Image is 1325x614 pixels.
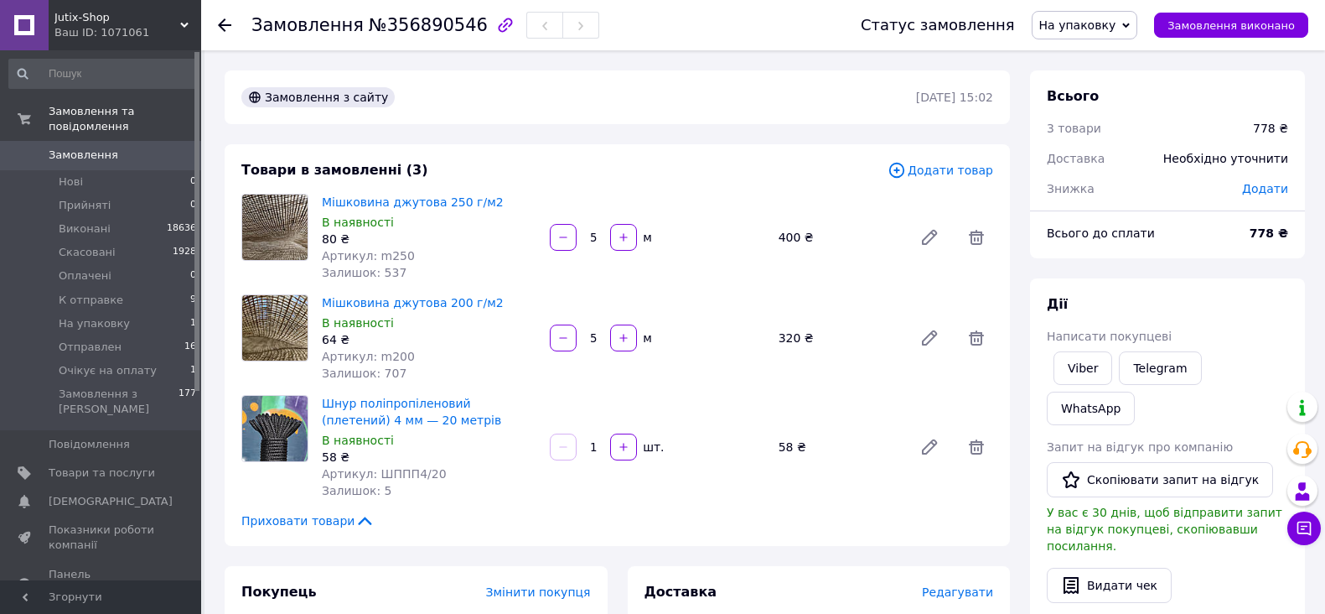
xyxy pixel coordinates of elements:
div: Необхідно уточнити [1153,140,1298,177]
span: Всього [1047,88,1099,104]
span: Запит на відгук про компанію [1047,440,1233,454]
span: Оплачені [59,268,111,284]
span: Всього до сплати [1047,226,1155,240]
span: В наявності [322,216,394,229]
span: Додати товар [888,161,993,180]
img: Мішковина джутова 200 г/м2 [242,295,308,361]
div: 64 ₴ [322,331,536,348]
span: Очікує на оплату [59,363,157,378]
span: Скасовані [59,245,116,260]
a: Редагувати [913,321,946,355]
span: Повідомлення [49,437,130,452]
div: 58 ₴ [322,449,536,466]
button: Скопіювати запит на відгук [1047,462,1273,497]
a: Мішковина джутова 250 г/м2 [322,195,504,209]
div: 778 ₴ [1253,120,1288,137]
time: [DATE] 15:02 [916,91,993,104]
button: Замовлення виконано [1154,13,1308,38]
span: Замовлення [49,148,118,163]
span: Редагувати [922,585,993,599]
a: Шнур поліпропіленовий (плетений) 4 мм — 20 метрів [322,397,501,427]
b: 778 ₴ [1250,226,1288,240]
div: Повернутися назад [218,17,231,34]
span: 16 [184,340,196,355]
span: Замовлення [251,15,364,35]
span: Доставка [644,584,717,600]
span: Написати покупцеві [1047,330,1172,343]
span: В наявності [322,316,394,330]
span: Знижка [1047,182,1095,195]
span: 18636 [167,221,196,237]
img: Мішковина джутова 250 г/м2 [242,195,308,260]
span: Артикул: ШППП4/20 [322,467,447,481]
span: Видалити [960,221,993,254]
a: WhatsApp [1047,392,1135,425]
span: Видалити [960,430,993,464]
span: Отправлен [59,340,122,355]
span: На упаковку [59,316,130,331]
span: 0 [190,174,196,190]
span: Замовлення з [PERSON_NAME] [59,387,179,417]
span: Залишок: 5 [322,484,392,497]
div: Ваш ID: 1071061 [54,25,201,40]
button: Чат з покупцем [1287,512,1321,545]
button: Видати чек [1047,568,1172,603]
span: Показники роботи компанії [49,523,155,553]
span: Покупець [241,584,317,600]
span: У вас є 30 днів, щоб відправити запит на відгук покупцеві, скопіювавши посилання. [1047,506,1282,553]
span: [DEMOGRAPHIC_DATA] [49,494,173,509]
span: Доставка [1047,152,1105,165]
span: Замовлення та повідомлення [49,104,201,134]
span: Панель управління [49,567,155,597]
span: Товари в замовленні (3) [241,162,428,178]
div: м [639,330,653,346]
span: Дії [1047,296,1068,312]
span: Видалити [960,321,993,355]
span: На упаковку [1039,18,1116,32]
div: м [639,229,653,246]
a: Мішковина джутова 200 г/м2 [322,296,504,310]
div: 400 ₴ [772,226,906,249]
a: Viber [1053,351,1112,385]
input: Пошук [8,59,198,89]
span: Прийняті [59,198,111,213]
span: 3 товари [1047,122,1101,135]
div: 320 ₴ [772,326,906,350]
span: Товари та послуги [49,466,155,481]
span: Змінити покупця [486,585,591,599]
span: Замовлення виконано [1167,19,1295,32]
span: №356890546 [369,15,488,35]
span: 0 [190,198,196,213]
span: 177 [179,387,196,417]
span: 1 [190,316,196,331]
div: Замовлення з сайту [241,87,395,107]
span: В наявності [322,434,394,447]
span: К отправке [59,293,123,308]
span: Приховати товари [241,513,375,529]
span: 0 [190,268,196,284]
span: Артикул: m200 [322,350,415,363]
span: Нові [59,174,83,190]
span: Jutix-Shop [54,10,180,25]
div: 58 ₴ [772,435,906,459]
span: Виконані [59,221,111,237]
span: Артикул: m250 [322,249,415,263]
img: Шнур поліпропіленовий (плетений) 4 мм — 20 метрів [242,396,308,461]
span: 1928 [173,245,196,260]
span: Залишок: 707 [322,367,406,380]
span: Додати [1242,182,1288,195]
span: 9 [190,293,196,308]
div: шт. [639,439,665,455]
div: 80 ₴ [322,231,536,247]
a: Редагувати [913,430,946,464]
div: Статус замовлення [861,17,1015,34]
a: Telegram [1119,351,1201,385]
span: Залишок: 537 [322,266,406,279]
a: Редагувати [913,221,946,254]
span: 1 [190,363,196,378]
